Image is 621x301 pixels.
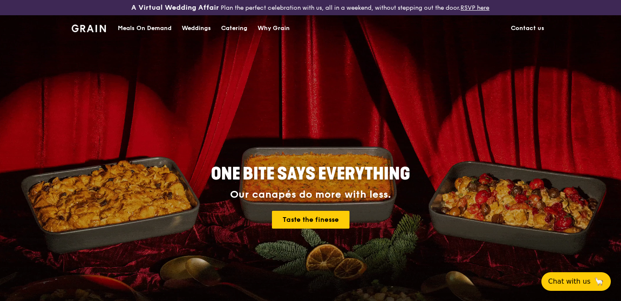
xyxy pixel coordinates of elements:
span: Chat with us [548,276,591,287]
div: Catering [221,16,247,41]
span: ONE BITE SAYS EVERYTHING [211,164,410,184]
a: Catering [216,16,252,41]
a: Why Grain [252,16,295,41]
h3: A Virtual Wedding Affair [131,3,219,12]
a: RSVP here [460,4,489,11]
div: Weddings [182,16,211,41]
div: Our canapés do more with less. [158,189,463,201]
div: Meals On Demand [118,16,172,41]
div: Plan the perfect celebration with us, all in a weekend, without stepping out the door. [103,3,517,12]
div: Why Grain [258,16,290,41]
a: GrainGrain [72,15,106,40]
a: Contact us [506,16,549,41]
button: Chat with us🦙 [541,272,611,291]
a: Weddings [177,16,216,41]
a: Taste the finesse [272,211,349,229]
span: 🦙 [594,276,604,287]
img: Grain [72,25,106,32]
